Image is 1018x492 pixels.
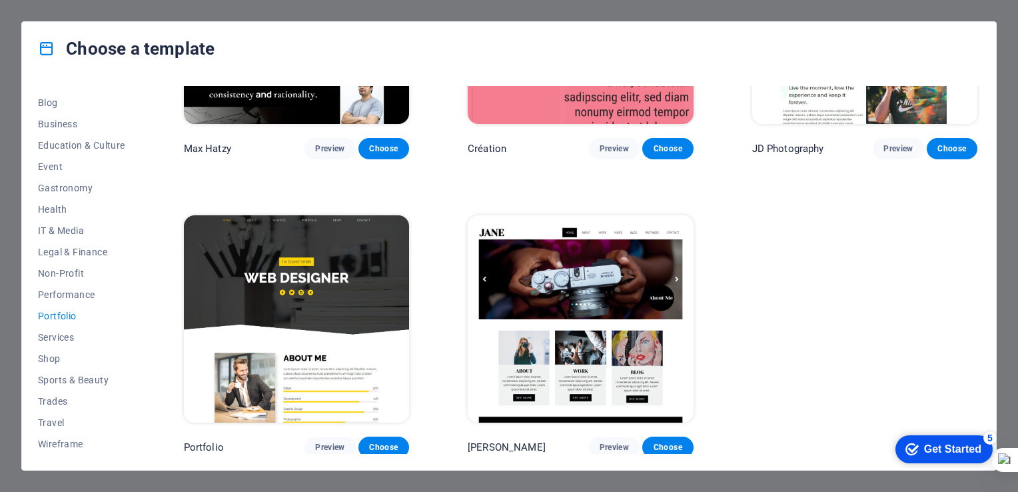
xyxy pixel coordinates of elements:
span: Education & Culture [38,140,125,151]
button: IT & Media [38,220,125,241]
span: Portfolio [38,311,125,321]
span: Choose [653,143,682,154]
button: Non-Profit [38,263,125,284]
button: Event [38,156,125,177]
span: IT & Media [38,225,125,236]
span: Business [38,119,125,129]
button: Preview [589,437,640,458]
span: Performance [38,289,125,300]
button: Preview [873,138,923,159]
span: Travel [38,417,125,428]
button: Services [38,327,125,348]
span: Legal & Finance [38,247,125,257]
span: Preview [315,442,344,453]
img: Portfolio [184,215,409,423]
span: Choose [653,442,682,453]
div: Get Started [39,15,97,27]
button: Travel [38,412,125,433]
span: Shop [38,353,125,364]
span: Preview [600,442,629,453]
p: [PERSON_NAME] [468,441,546,454]
button: Choose [358,138,409,159]
div: Get Started 5 items remaining, 0% complete [11,7,108,35]
span: Choose [369,143,398,154]
button: Preview [589,138,640,159]
button: Shop [38,348,125,369]
span: Blog [38,97,125,108]
button: Blog [38,92,125,113]
button: Preview [304,437,355,458]
span: Preview [883,143,913,154]
button: Choose [927,138,977,159]
button: Gastronomy [38,177,125,199]
span: Wireframe [38,439,125,449]
span: Non-Profit [38,268,125,279]
button: Preview [304,138,355,159]
p: Max Hatzy [184,142,231,155]
div: 5 [99,3,112,16]
button: Trades [38,391,125,412]
img: Jane [468,215,693,423]
p: Portfolio [184,441,224,454]
h4: Choose a template [38,38,215,59]
button: Choose [358,437,409,458]
button: Portfolio [38,305,125,327]
button: Legal & Finance [38,241,125,263]
span: Choose [937,143,967,154]
span: Choose [369,442,398,453]
span: Gastronomy [38,183,125,193]
span: Preview [315,143,344,154]
button: Business [38,113,125,135]
span: Event [38,161,125,172]
button: Sports & Beauty [38,369,125,391]
span: Preview [600,143,629,154]
span: Health [38,204,125,215]
button: Choose [642,138,693,159]
span: Trades [38,396,125,407]
button: Performance [38,284,125,305]
p: JD Photography [752,142,824,155]
button: Wireframe [38,433,125,455]
span: Services [38,332,125,343]
p: Création [468,142,506,155]
button: Choose [642,437,693,458]
span: Sports & Beauty [38,375,125,385]
button: Health [38,199,125,220]
button: Education & Culture [38,135,125,156]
